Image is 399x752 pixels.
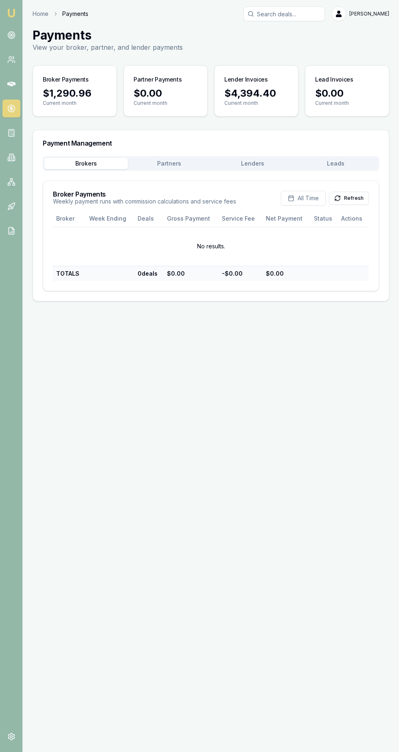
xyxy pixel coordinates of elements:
button: Leads [294,158,378,169]
div: 0 deals [138,270,160,278]
span: Payments [62,10,88,18]
div: $0.00 [134,87,197,100]
h3: Payment Management [43,140,379,146]
p: Current month [43,100,107,106]
h1: Payments [33,28,183,42]
div: - $0.00 [222,270,259,278]
button: All Time [281,191,326,206]
div: TOTALS [56,270,83,278]
img: emu-icon-u.png [7,8,16,18]
p: Current month [224,100,288,106]
div: $0.00 [266,270,307,278]
span: [PERSON_NAME] [349,11,389,17]
th: Actions [338,210,369,227]
h3: Broker Payments [53,191,236,197]
th: Status [311,210,338,227]
button: Partners [128,158,211,169]
p: Current month [315,100,379,106]
h3: Lender Invoices [224,75,268,84]
a: Home [33,10,48,18]
th: Gross Payment [164,210,219,227]
span: All Time [298,194,319,202]
input: Search deals [243,7,325,21]
div: $4,394.40 [224,87,288,100]
p: Weekly payment runs with commission calculations and service fees [53,197,236,206]
button: Refresh [329,192,369,205]
div: $1,290.96 [43,87,107,100]
th: Week Ending [86,210,134,227]
nav: breadcrumb [33,10,88,18]
th: Service Fee [219,210,263,227]
h3: Partner Payments [134,75,182,84]
button: Brokers [44,158,128,169]
h3: Lead Invoices [315,75,353,84]
div: $0.00 [315,87,379,100]
p: Current month [134,100,197,106]
th: Broker [53,210,86,227]
td: No results. [53,227,369,266]
button: Lenders [211,158,294,169]
h3: Broker Payments [43,75,89,84]
th: Deals [134,210,164,227]
div: $0.00 [167,270,215,278]
th: Net Payment [263,210,311,227]
p: View your broker, partner, and lender payments [33,42,183,52]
